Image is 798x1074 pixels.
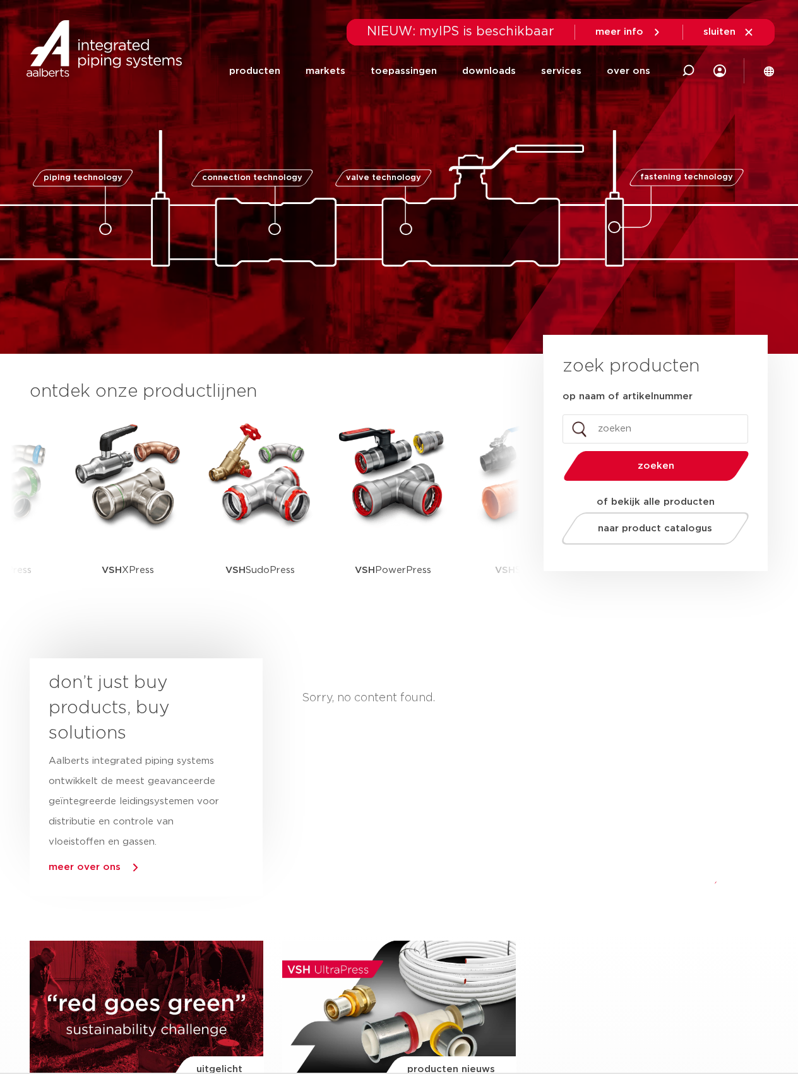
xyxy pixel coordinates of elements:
[563,414,748,443] input: zoeken
[713,57,726,85] div: my IPS
[229,47,650,95] nav: Menu
[102,565,122,575] strong: VSH
[462,47,516,95] a: downloads
[336,417,450,610] a: VSHPowerPress
[595,27,662,38] a: meer info
[598,524,713,533] span: naar product catalogus
[596,461,717,471] span: zoeken
[640,174,733,182] span: fastening technology
[371,47,437,95] a: toepassingen
[563,354,700,379] h3: zoek producten
[715,881,748,884] li: Page dot 1
[607,47,650,95] a: over ons
[355,531,431,610] p: PowerPress
[49,670,220,746] h3: don’t just buy products, buy solutions
[597,497,715,507] strong: of bekijk alle producten
[495,565,515,575] strong: VSH
[30,379,501,404] h3: ontdek onze productlijnen
[495,531,556,610] p: Shurjoint
[468,417,582,610] a: VSHShurjoint
[102,531,154,610] p: XPress
[703,27,754,38] a: sluiten
[225,565,246,575] strong: VSH
[541,47,581,95] a: services
[703,27,735,37] span: sluiten
[229,47,280,95] a: producten
[345,174,420,182] span: valve technology
[71,417,184,610] a: VSHXPress
[49,862,121,872] a: meer over ons
[203,417,317,610] a: VSHSudoPress
[202,174,302,182] span: connection technology
[559,512,753,545] a: naar product catalogus
[595,27,643,37] span: meer info
[559,450,754,482] button: zoeken
[225,531,295,610] p: SudoPress
[355,565,375,575] strong: VSH
[43,174,122,182] span: piping technology
[306,47,345,95] a: markets
[49,751,220,852] p: Aalberts integrated piping systems ontwikkelt de meest geavanceerde geïntegreerde leidingsystemen...
[367,25,554,38] span: NIEUW: myIPS is beschikbaar
[563,390,693,403] label: op naam of artikelnummer
[302,658,766,900] div: Sorry, no content found.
